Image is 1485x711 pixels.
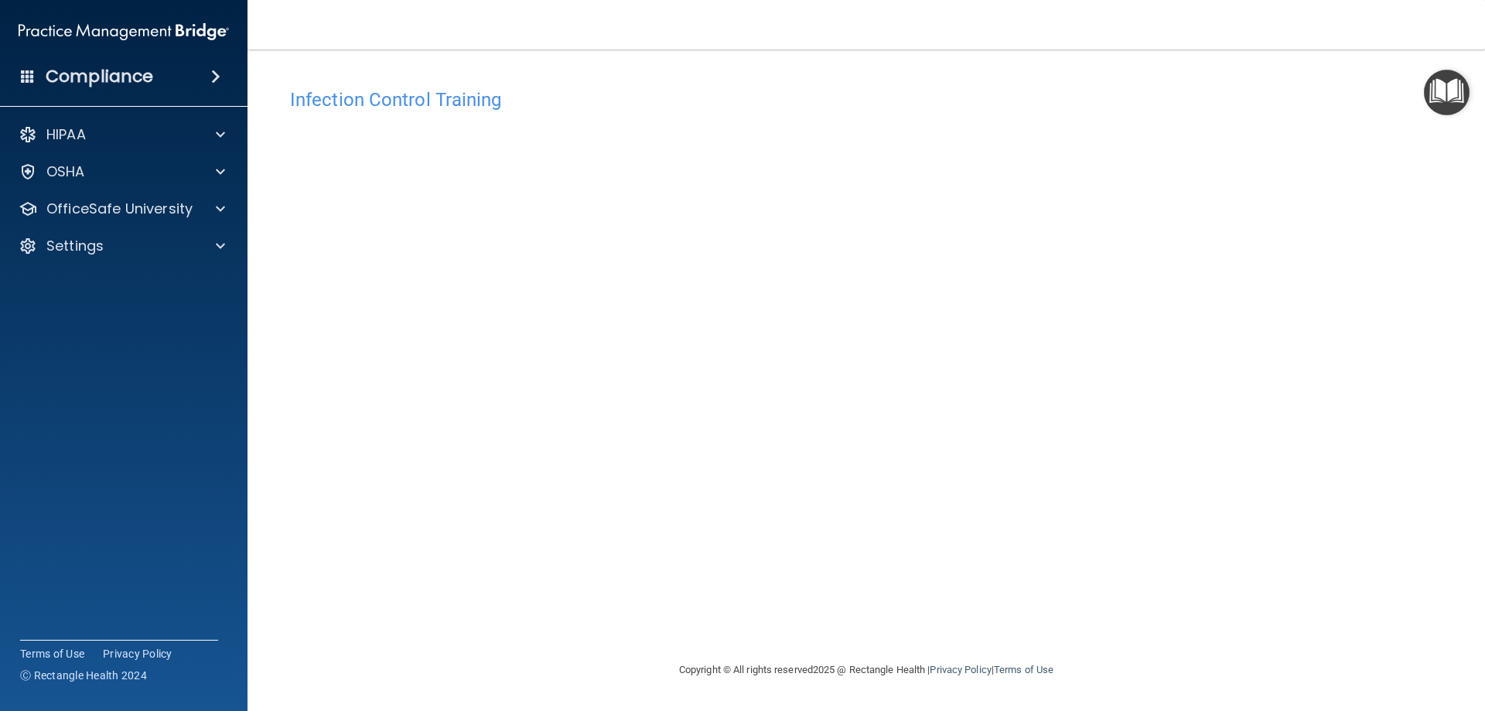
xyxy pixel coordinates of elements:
[46,125,86,144] p: HIPAA
[46,66,153,87] h4: Compliance
[584,645,1149,695] div: Copyright © All rights reserved 2025 @ Rectangle Health | |
[46,237,104,255] p: Settings
[46,200,193,218] p: OfficeSafe University
[19,16,229,47] img: PMB logo
[930,664,991,675] a: Privacy Policy
[994,664,1053,675] a: Terms of Use
[46,162,85,181] p: OSHA
[19,125,225,144] a: HIPAA
[19,162,225,181] a: OSHA
[20,646,84,661] a: Terms of Use
[103,646,172,661] a: Privacy Policy
[19,237,225,255] a: Settings
[19,200,225,218] a: OfficeSafe University
[20,668,147,683] span: Ⓒ Rectangle Health 2024
[1424,70,1470,115] button: Open Resource Center
[290,90,1442,110] h4: Infection Control Training
[290,118,1063,594] iframe: infection-control-training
